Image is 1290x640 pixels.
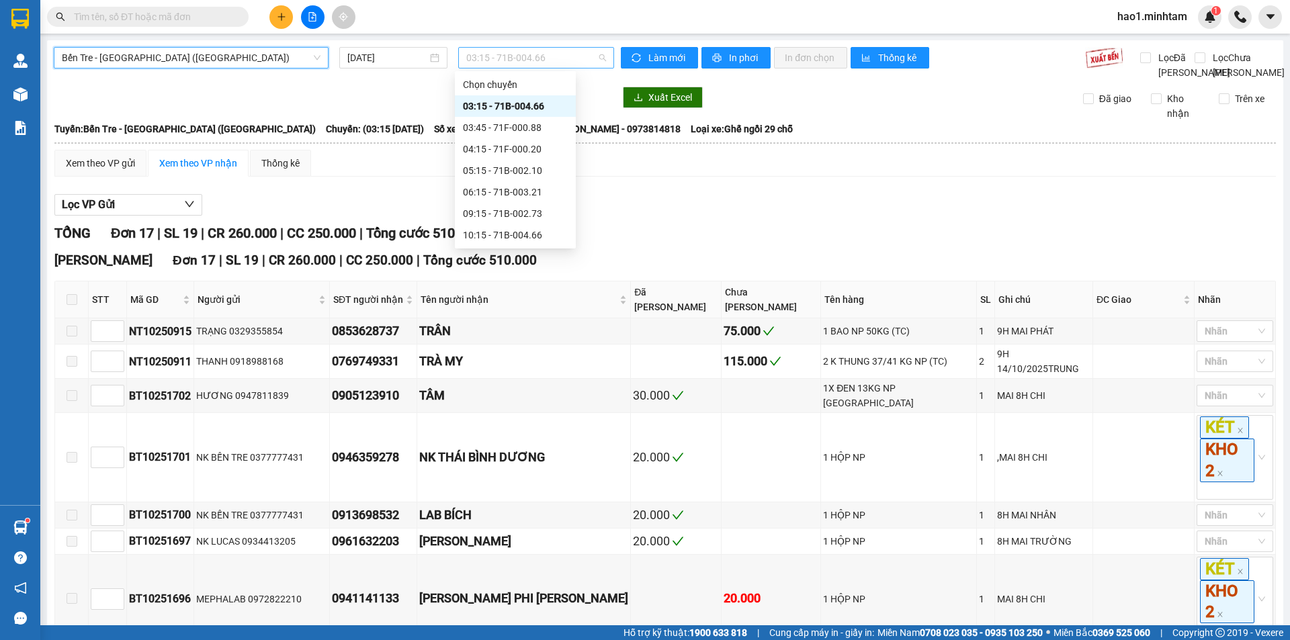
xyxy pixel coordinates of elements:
img: warehouse-icon [13,54,28,68]
span: sync [632,53,643,64]
span: aim [339,12,348,21]
span: close [1217,470,1223,477]
img: phone-icon [1234,11,1246,23]
td: 0961632203 [330,529,417,555]
span: Ngày/ giờ gửi: [4,72,58,82]
span: down [184,199,195,210]
div: 0769749331 [332,352,415,371]
div: Chọn chuyến [455,74,576,95]
span: Kho nhận [1162,91,1209,121]
span: 0904490478 [139,84,193,94]
span: close [1237,427,1244,434]
td: NT10250915 [127,318,194,345]
span: | [280,225,284,241]
div: 2 K THUNG 37/41 KG NP (TC) [823,354,974,369]
td: LAB BÍCH [417,502,631,529]
div: 06:15 - 71B-003.21 [463,185,568,199]
td: TRÀ MY [417,345,631,379]
img: icon-new-feature [1204,11,1216,23]
div: 9H MAI PHÁT [997,324,1090,338]
div: TRẠNG 0329355854 [196,324,327,338]
span: check [672,390,684,402]
span: caret-down [1264,11,1277,23]
span: check [763,325,775,337]
span: | [359,225,363,241]
div: ,MAI 8H CHI [997,450,1090,465]
button: downloadXuất Excel [623,87,703,108]
span: 03:15 - 71B-004.66 [466,48,606,68]
div: 1 HỘP NP [823,450,974,465]
th: SL [977,281,995,318]
td: TRÂN [417,318,631,345]
div: NK BẾN TRE 0377777431 [196,508,327,522]
div: [PERSON_NAME] [419,532,628,551]
div: 75.000 [724,322,818,340]
button: Lọc VP Gửi [54,194,202,216]
span: Tên hàng: [4,97,99,107]
div: NK LUCAS 0934413205 [196,534,327,549]
span: check [672,451,684,463]
img: warehouse-icon [13,87,28,101]
span: Cung cấp máy in - giấy in: [769,625,874,640]
span: | [417,253,420,268]
span: | [262,253,265,268]
td: NK THÁI BÌNH DƯƠNG [417,413,631,502]
td: BT10251697 [127,529,194,555]
div: 1 [979,388,992,403]
span: Thống kê [878,50,918,65]
th: Đã [PERSON_NAME] [631,281,722,318]
span: [PERSON_NAME] [58,7,113,16]
div: BT10251701 [129,449,191,465]
div: 2 [979,354,992,369]
div: BT10251696 [129,590,191,607]
div: NK BẾN TRE 0377777431 [196,450,327,465]
img: logo-vxr [11,9,29,29]
div: Thống kê [261,156,300,171]
td: MINH CƯỜNG [417,529,631,555]
div: HƯƠNG 0947811839 [196,388,327,403]
button: printerIn phơi [701,47,771,68]
span: SG10253655 [79,30,155,45]
div: MAI 8H CHI [997,592,1090,606]
span: TỔNG [54,225,91,241]
span: Xuất Excel [648,90,692,105]
div: 1 HỘP NP [823,508,974,522]
div: 9H 14/10/2025TRUNG [997,347,1090,376]
div: 1 [979,508,992,522]
span: CC 250.000 [287,225,356,241]
span: 13:39- [4,6,113,16]
input: 14/10/2025 [347,50,427,65]
img: warehouse-icon [13,520,28,535]
span: 1 HỘP NP [41,94,99,109]
div: Nhãn [1198,292,1272,307]
div: MAI 8H CHI [997,388,1090,403]
span: | [201,225,204,241]
img: solution-icon [13,121,28,135]
div: LAB BÍCH [419,506,628,524]
span: Số xe: 71B-004.66 [434,122,509,136]
span: 09:28:10 [DATE] [60,72,128,82]
span: In phơi [729,50,760,65]
span: notification [14,582,27,594]
span: Tài xế: [PERSON_NAME] - 0973814818 [519,122,681,136]
div: 0946359278 [332,448,415,467]
span: printer [712,53,724,64]
div: NK THÁI BÌNH DƯƠNG [419,448,628,467]
span: Đã giao [1094,91,1137,106]
div: 10:15 - 71B-004.66 [463,228,568,242]
span: | [1160,625,1162,640]
div: 8H MAI TRƯỜNG [997,534,1090,549]
td: BT10251702 [127,379,194,413]
div: 09:15 - 71B-002.73 [463,206,568,221]
span: | [339,253,343,268]
span: hao1.minhtam [1107,8,1198,25]
td: 0913698532 [330,502,417,529]
span: N.nhận: [4,84,193,94]
span: Lọc VP Gửi [62,196,115,213]
div: 1 [979,592,992,606]
span: Người gửi [198,292,316,307]
span: Tổng cước 510.000 [423,253,537,268]
div: 20.000 [633,506,719,524]
span: Miền Nam [877,625,1043,640]
div: 115.000 [724,352,818,371]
